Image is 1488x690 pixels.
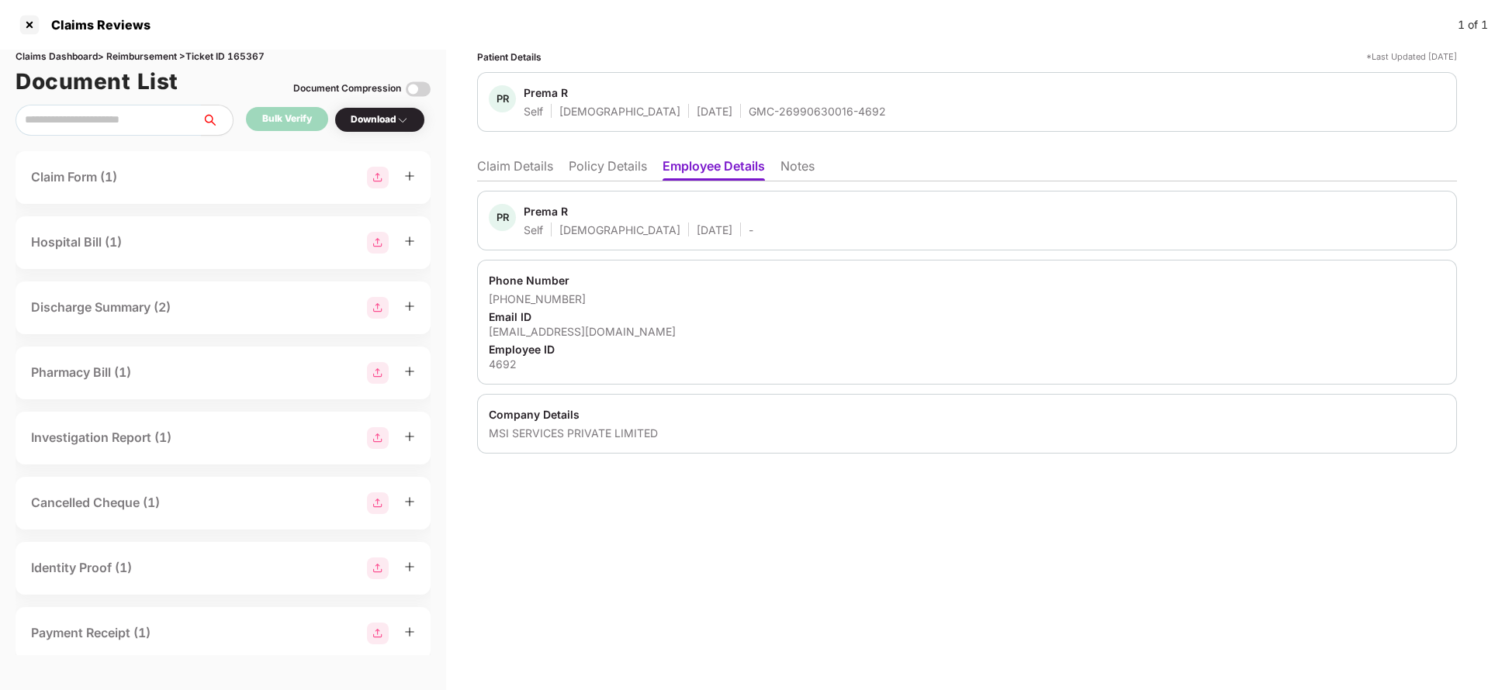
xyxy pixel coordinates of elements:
[404,366,415,377] span: plus
[31,167,117,187] div: Claim Form (1)
[524,204,568,219] div: Prema R
[697,223,732,237] div: [DATE]
[1366,50,1457,64] div: *Last Updated [DATE]
[559,223,680,237] div: [DEMOGRAPHIC_DATA]
[367,362,389,384] img: svg+xml;base64,PHN2ZyBpZD0iR3JvdXBfMjg4MTMiIGRhdGEtbmFtZT0iR3JvdXAgMjg4MTMiIHhtbG5zPSJodHRwOi8vd3...
[749,104,886,119] div: GMC-26990630016-4692
[367,427,389,449] img: svg+xml;base64,PHN2ZyBpZD0iR3JvdXBfMjg4MTMiIGRhdGEtbmFtZT0iR3JvdXAgMjg4MTMiIHhtbG5zPSJodHRwOi8vd3...
[31,428,171,447] div: Investigation Report (1)
[780,158,815,181] li: Notes
[293,81,401,96] div: Document Compression
[31,363,131,382] div: Pharmacy Bill (1)
[16,50,431,64] div: Claims Dashboard > Reimbursement > Ticket ID 165367
[201,114,233,126] span: search
[697,104,732,119] div: [DATE]
[262,112,312,126] div: Bulk Verify
[404,171,415,181] span: plus
[524,104,543,119] div: Self
[489,324,1445,339] div: [EMAIL_ADDRESS][DOMAIN_NAME]
[489,407,1445,422] div: Company Details
[524,85,568,100] div: Prema R
[16,64,178,98] h1: Document List
[477,50,542,64] div: Patient Details
[404,301,415,312] span: plus
[489,357,1445,371] div: 4692
[489,309,1445,324] div: Email ID
[489,292,1445,306] div: [PHONE_NUMBER]
[1458,16,1488,33] div: 1 of 1
[489,204,516,231] div: PR
[404,626,415,637] span: plus
[351,112,409,127] div: Download
[749,223,753,237] div: -
[524,223,543,237] div: Self
[404,496,415,507] span: plus
[569,158,647,181] li: Policy Details
[396,114,409,126] img: svg+xml;base64,PHN2ZyBpZD0iRHJvcGRvd24tMzJ4MzIiIHhtbG5zPSJodHRwOi8vd3d3LnczLm9yZy8yMDAwL3N2ZyIgd2...
[367,167,389,188] img: svg+xml;base64,PHN2ZyBpZD0iR3JvdXBfMjg4MTMiIGRhdGEtbmFtZT0iR3JvdXAgMjg4MTMiIHhtbG5zPSJodHRwOi8vd3...
[31,623,151,643] div: Payment Receipt (1)
[367,492,389,514] img: svg+xml;base64,PHN2ZyBpZD0iR3JvdXBfMjg4MTMiIGRhdGEtbmFtZT0iR3JvdXAgMjg4MTMiIHhtbG5zPSJodHRwOi8vd3...
[367,623,389,644] img: svg+xml;base64,PHN2ZyBpZD0iR3JvdXBfMjg4MTMiIGRhdGEtbmFtZT0iR3JvdXAgMjg4MTMiIHhtbG5zPSJodHRwOi8vd3...
[201,105,234,136] button: search
[559,104,680,119] div: [DEMOGRAPHIC_DATA]
[367,297,389,319] img: svg+xml;base64,PHN2ZyBpZD0iR3JvdXBfMjg4MTMiIGRhdGEtbmFtZT0iR3JvdXAgMjg4MTMiIHhtbG5zPSJodHRwOi8vd3...
[31,558,132,578] div: Identity Proof (1)
[31,233,122,252] div: Hospital Bill (1)
[663,158,765,181] li: Employee Details
[406,77,431,102] img: svg+xml;base64,PHN2ZyBpZD0iVG9nZ2xlLTMyeDMyIiB4bWxucz0iaHR0cDovL3d3dy53My5vcmcvMjAwMC9zdmciIHdpZH...
[367,557,389,579] img: svg+xml;base64,PHN2ZyBpZD0iR3JvdXBfMjg4MTMiIGRhdGEtbmFtZT0iR3JvdXAgMjg4MTMiIHhtbG5zPSJodHRwOi8vd3...
[404,561,415,572] span: plus
[404,431,415,442] span: plus
[489,426,1445,440] div: MSI SERVICES PRIVATE LIMITED
[489,85,516,112] div: PR
[367,232,389,254] img: svg+xml;base64,PHN2ZyBpZD0iR3JvdXBfMjg4MTMiIGRhdGEtbmFtZT0iR3JvdXAgMjg4MTMiIHhtbG5zPSJodHRwOi8vd3...
[42,17,151,33] div: Claims Reviews
[477,158,553,181] li: Claim Details
[489,342,1445,357] div: Employee ID
[404,236,415,247] span: plus
[31,493,160,512] div: Cancelled Cheque (1)
[489,273,1445,288] div: Phone Number
[31,298,171,317] div: Discharge Summary (2)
